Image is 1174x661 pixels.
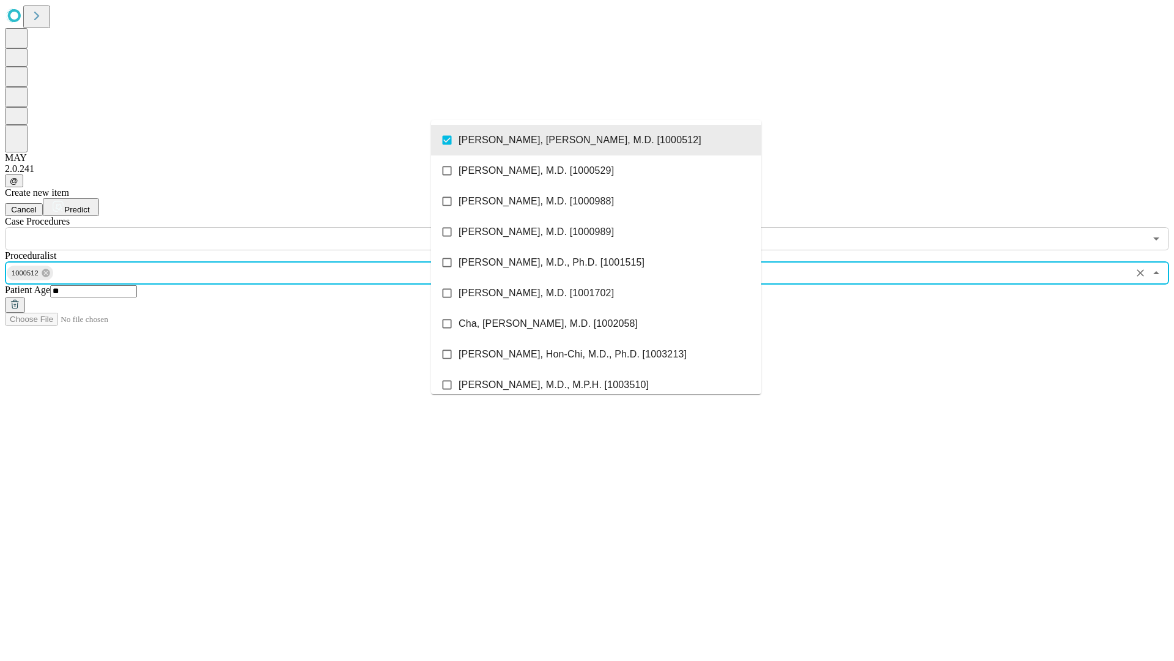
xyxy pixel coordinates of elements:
[5,216,70,226] span: Scheduled Procedure
[10,176,18,185] span: @
[459,316,638,331] span: Cha, [PERSON_NAME], M.D. [1002058]
[64,205,89,214] span: Predict
[459,194,614,209] span: [PERSON_NAME], M.D. [1000988]
[459,378,649,392] span: [PERSON_NAME], M.D., M.P.H. [1003510]
[459,286,614,301] span: [PERSON_NAME], M.D. [1001702]
[459,133,701,148] span: [PERSON_NAME], [PERSON_NAME], M.D. [1000512]
[5,250,56,261] span: Proceduralist
[5,174,23,187] button: @
[5,187,69,198] span: Create new item
[5,163,1169,174] div: 2.0.241
[459,225,614,239] span: [PERSON_NAME], M.D. [1000989]
[459,163,614,178] span: [PERSON_NAME], M.D. [1000529]
[459,347,687,362] span: [PERSON_NAME], Hon-Chi, M.D., Ph.D. [1003213]
[1148,230,1165,247] button: Open
[1148,264,1165,282] button: Close
[5,203,43,216] button: Cancel
[5,152,1169,163] div: MAY
[459,255,644,270] span: [PERSON_NAME], M.D., Ph.D. [1001515]
[1132,264,1149,282] button: Clear
[5,285,50,295] span: Patient Age
[7,266,53,280] div: 1000512
[11,205,37,214] span: Cancel
[7,266,43,280] span: 1000512
[43,198,99,216] button: Predict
